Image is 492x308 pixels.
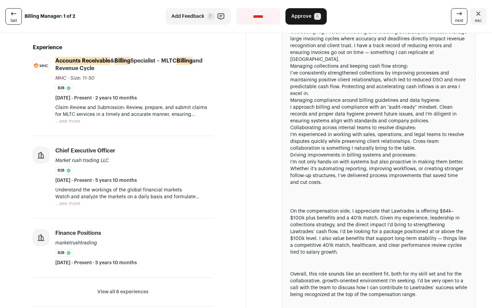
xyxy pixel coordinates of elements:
[33,230,49,245] img: company-logo-placeholder-414d4e2ec0e2ddebbe968bf319fdfe5acfe0c9b87f798d344e800bc9a89632a0.png
[33,147,49,163] img: company-logo-placeholder-414d4e2ec0e2ddebbe968bf319fdfe5acfe0c9b87f798d344e800bc9a89632a0.png
[290,132,464,151] span: I’m experienced in working with sales, operations, and legal teams to resolve disputes quickly wh...
[55,158,109,163] span: Market rush trading LLC
[33,63,49,68] img: 542ff1cec2605ec4674b5723929670cfb7ab5820aa1be2922cc9087cb62de1a9.jpg
[114,57,130,65] mark: Billing
[290,125,416,130] span: Collaborating across internal teams to resolve disputes:
[290,105,456,123] span: I approach billing and compliance with an “audit-ready” mindset. Clean records and proper data hy...
[55,200,80,207] button: ...see more
[55,241,97,245] span: marketrushtrading
[55,76,66,81] span: MHC
[55,259,137,266] span: [DATE] - Present · 5 years 10 months
[290,64,408,69] span: Managing collections and keeping cash flow strong:
[290,71,466,96] span: I’ve consistently strengthened collections by improving processes and maintaining positive client...
[290,209,466,255] span: On the compensation side, I appreciate that Lawtrades is offering $84k–$100k plus benefits and a ...
[314,13,321,20] span: A
[55,84,74,92] li: B2B
[55,118,80,125] button: ...see more
[177,57,193,65] mark: Billing
[55,95,137,102] span: [DATE] - Present · 2 years 10 months
[25,13,75,20] strong: Billing Manager: 1 of 2
[55,177,137,184] span: [DATE] - Present · 5 years 10 months
[475,18,482,23] span: esc
[55,57,213,72] div: & Specialist – MLTC and Revenue Cycle
[68,76,95,81] span: · Size: 11-50
[55,187,213,193] p: Understand the workings of the global financial markets
[55,147,115,155] div: Chief Executive Officer
[290,98,440,103] span: Managing compliance around billing guidelines and data hygiene:
[290,29,467,63] li: I manage large invoicing cycles where accuracy and deadlines directly impact revenue recognition ...
[285,8,327,25] button: Approve A
[290,272,467,297] span: Overall, this role sounds like an excellent fit, both for my skill set and for the collaborative,...
[55,104,213,118] p: Claim Review and Submission: Review, prepare, and submit claims for MLTC services in a timely and...
[207,13,214,20] span: F
[55,193,213,200] p: Watch and analyze the markets on a daily basis and formulate trading and investment strategies
[291,13,311,20] span: Approve
[55,229,101,237] div: Finance Positions
[55,249,74,257] li: B2B
[455,18,463,23] span: next
[171,13,205,20] span: Add Feedback
[166,8,231,25] button: Add Feedback F
[290,153,417,158] span: Driving improvements in billing systems and processes:
[5,8,22,25] a: last
[33,43,213,52] h2: Experience
[55,167,74,174] li: B2B
[451,8,467,25] a: next
[11,18,17,23] span: last
[470,8,487,25] a: Close
[290,160,464,185] span: I’m not only hands-on with systems but also proactive in making them better. Whether it’s automat...
[55,57,110,65] mark: Accounts Receivable
[97,289,149,295] button: View all 6 experiences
